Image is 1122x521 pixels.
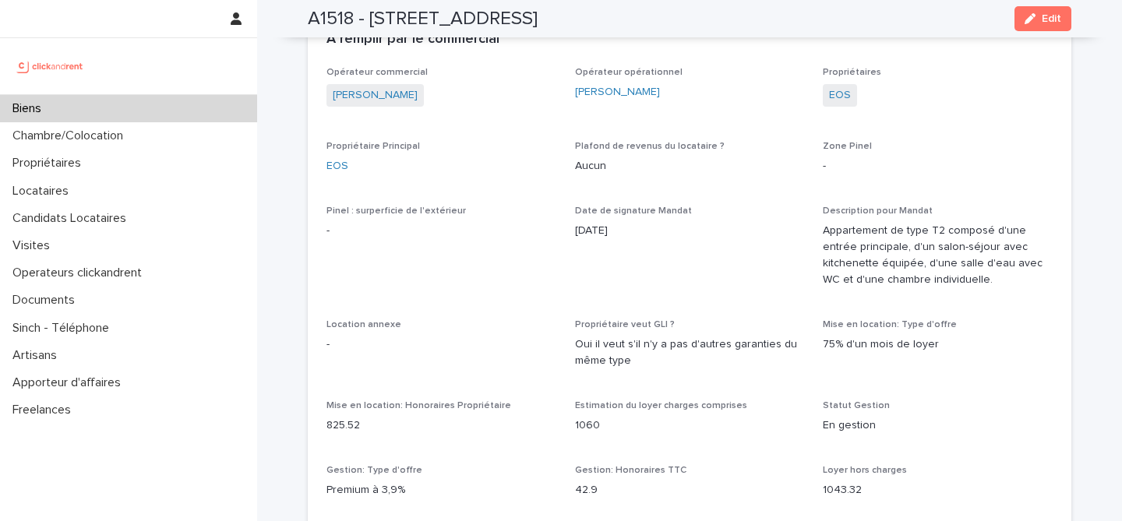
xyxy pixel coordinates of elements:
p: [DATE] [575,223,805,239]
a: EOS [829,87,851,104]
p: Artisans [6,348,69,363]
h2: A1518 - [STREET_ADDRESS] [308,8,538,30]
p: Oui il veut s'il n'y a pas d'autres garanties du même type [575,336,805,369]
span: Zone Pinel [823,142,872,151]
span: Mise en location: Type d'offre [823,320,957,329]
span: Pinel : surperficie de l'extérieur [326,206,466,216]
p: Sinch - Téléphone [6,321,122,336]
a: [PERSON_NAME] [333,87,418,104]
p: Biens [6,101,54,116]
p: Locataires [6,184,81,199]
a: EOS [326,158,348,174]
p: 42.9 [575,482,805,498]
span: Date de signature Mandat [575,206,692,216]
span: Statut Gestion [823,401,890,410]
span: Description pour Mandat [823,206,933,216]
p: Chambre/Colocation [6,128,136,143]
span: Propriétaire Principal [326,142,420,151]
p: Propriétaires [6,156,93,171]
p: En gestion [823,417,1053,434]
span: Gestion: Type d'offre [326,466,422,475]
img: UCB0brd3T0yccxBKYDjQ [12,51,88,82]
span: Gestion: Honoraires TTC [575,466,686,475]
span: Loyer hors charges [823,466,907,475]
button: Edit [1014,6,1071,31]
h2: A remplir par le commercial [326,31,499,48]
span: Location annexe [326,320,401,329]
p: Visites [6,238,62,253]
span: Estimation du loyer charges comprises [575,401,747,410]
p: Operateurs clickandrent [6,266,154,280]
span: Opérateur opérationnel [575,68,683,77]
span: Opérateur commercial [326,68,428,77]
p: 1043.32 [823,482,1053,498]
p: 825.52 [326,417,556,434]
span: Propriétaire veut GLI ? [575,320,675,329]
p: - [326,336,556,353]
span: Propriétaires [823,68,881,77]
span: Plafond de revenus du locataire ? [575,142,725,151]
p: - [823,158,1053,174]
span: Mise en location: Honoraires Propriétaire [326,401,511,410]
p: Aucun [575,158,805,174]
p: Appartement de type T2 composé d'une entrée principale, d'un salon-séjour avec kitchenette équipé... [823,223,1053,287]
p: Candidats Locataires [6,211,139,226]
p: Premium à 3,9% [326,482,556,498]
p: 75% d'un mois de loyer [823,336,1053,353]
span: Edit [1042,13,1061,24]
p: Documents [6,293,87,308]
p: Apporteur d'affaires [6,375,133,390]
p: 1060 [575,417,805,434]
p: - [326,223,556,239]
a: [PERSON_NAME] [575,84,660,100]
p: Freelances [6,403,83,417]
